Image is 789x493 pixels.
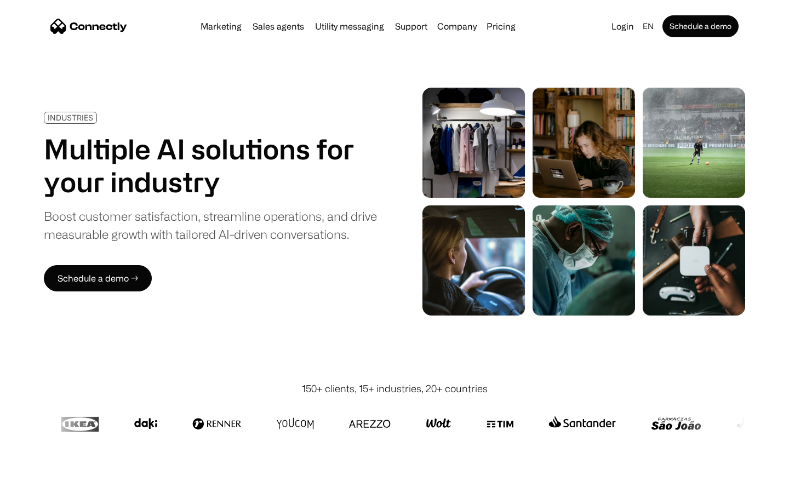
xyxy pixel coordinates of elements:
ul: Language list [22,474,66,489]
aside: Language selected: English [11,473,66,489]
a: Sales agents [248,22,308,31]
div: 150+ clients, 15+ industries, 20+ countries [302,381,488,396]
h1: Multiple AI solutions for your industry [44,133,377,198]
a: Schedule a demo → [44,265,152,291]
a: Login [607,19,638,34]
a: Support [391,22,432,31]
a: Schedule a demo [662,15,739,37]
div: Boost customer satisfaction, streamline operations, and drive measurable growth with tailored AI-... [44,207,377,243]
div: Company [437,19,477,34]
a: Utility messaging [311,22,388,31]
div: INDUSTRIES [48,113,93,122]
a: Marketing [196,22,246,31]
div: en [643,19,654,34]
a: Pricing [482,22,520,31]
